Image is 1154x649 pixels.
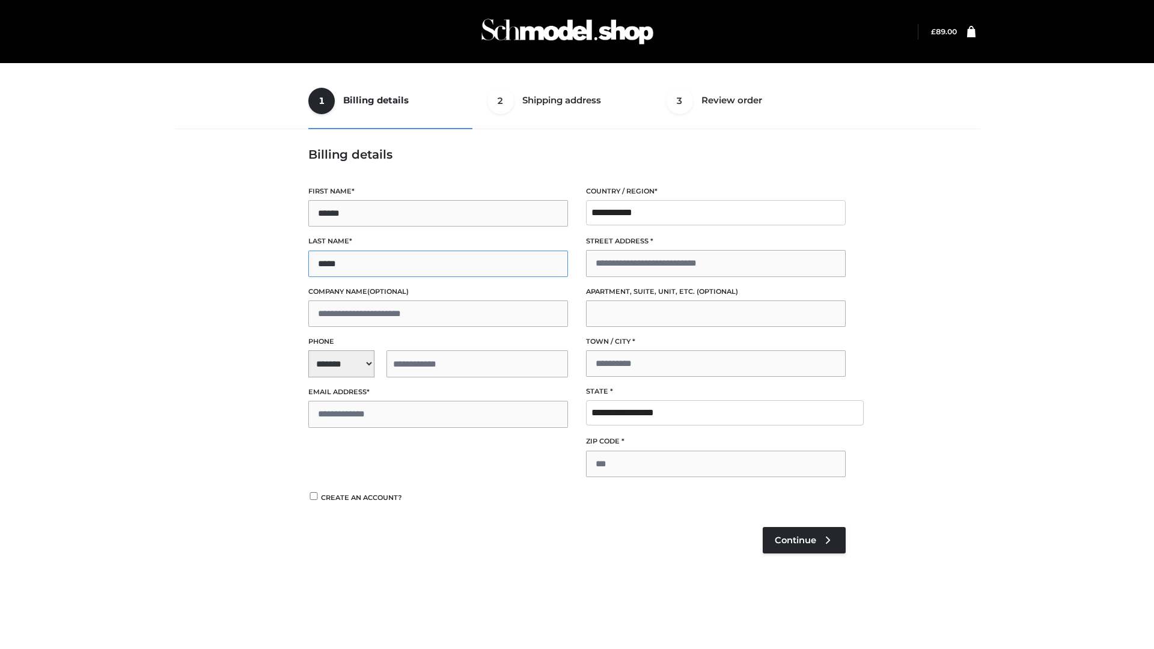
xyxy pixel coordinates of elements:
label: Town / City [586,336,846,347]
span: Create an account? [321,493,402,502]
a: £89.00 [931,27,957,36]
label: State [586,386,846,397]
label: Apartment, suite, unit, etc. [586,286,846,297]
span: (optional) [367,287,409,296]
label: ZIP Code [586,436,846,447]
span: £ [931,27,936,36]
label: Phone [308,336,568,347]
label: Company name [308,286,568,297]
label: Street address [586,236,846,247]
bdi: 89.00 [931,27,957,36]
label: Email address [308,386,568,398]
span: (optional) [697,287,738,296]
input: Create an account? [308,492,319,500]
a: Continue [763,527,846,553]
label: Last name [308,236,568,247]
img: Schmodel Admin 964 [477,8,658,55]
label: Country / Region [586,186,846,197]
span: Continue [775,535,816,546]
h3: Billing details [308,147,846,162]
label: First name [308,186,568,197]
